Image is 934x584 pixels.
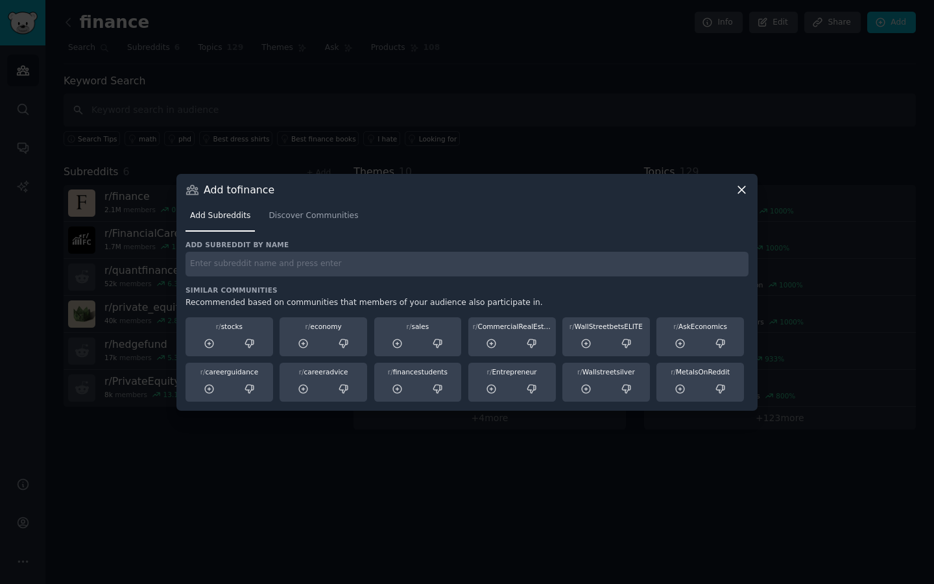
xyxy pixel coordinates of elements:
span: r/ [305,322,311,330]
div: WallStreetbetsELITE [567,322,645,331]
span: r/ [673,322,678,330]
div: sales [379,322,457,331]
span: r/ [577,368,582,376]
span: r/ [407,322,412,330]
h3: Add subreddit by name [186,240,748,249]
span: r/ [388,368,393,376]
span: r/ [299,368,304,376]
div: careeradvice [284,367,363,376]
span: Discover Communities [269,210,358,222]
div: economy [284,322,363,331]
span: r/ [569,322,575,330]
span: r/ [487,368,492,376]
span: r/ [671,368,676,376]
div: financestudents [379,367,457,376]
input: Enter subreddit name and press enter [186,252,748,277]
h3: Add to finance [204,183,274,197]
a: Discover Communities [264,206,363,232]
div: Entrepreneur [473,367,551,376]
span: Add Subreddits [190,210,250,222]
div: MetalsOnReddit [661,367,739,376]
div: AskEconomics [661,322,739,331]
span: r/ [473,322,478,330]
div: careerguidance [190,367,269,376]
span: r/ [200,368,206,376]
a: Add Subreddits [186,206,255,232]
div: CommercialRealEstate [473,322,551,331]
div: Wallstreetsilver [567,367,645,376]
span: r/ [216,322,221,330]
div: stocks [190,322,269,331]
h3: Similar Communities [186,286,748,295]
div: Recommended based on communities that members of your audience also participate in. [186,297,748,309]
